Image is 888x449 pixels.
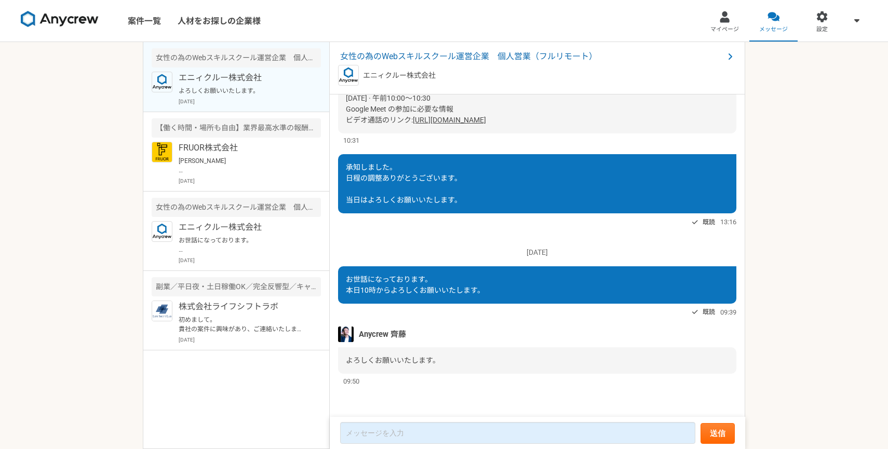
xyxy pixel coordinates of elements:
a: [URL][DOMAIN_NAME] [413,116,486,124]
div: 女性の為のWebスキルスクール運営企業 個人営業 [152,198,321,217]
span: 09:50 [343,376,359,386]
span: マイページ [710,25,739,34]
span: お世話になっております。 本日10時からよろしくお願いいたします。 [346,275,485,294]
span: Anycrew 齊藤 [359,329,406,340]
span: 既読 [703,306,715,318]
div: v 4.0.25 [29,17,51,25]
span: 09:39 [720,307,736,317]
img: logo_text_blue_01.png [338,65,359,86]
p: [DATE] [179,256,321,264]
p: エニィクルー株式会社 [179,221,307,234]
span: 13:16 [720,217,736,227]
p: エニィクルー株式会社 [363,70,436,81]
span: 10:31 [343,135,359,145]
button: 送信 [701,423,735,444]
p: [PERSON_NAME] お世話になっております。 予約いたしました。 当日はよろしくお願いいたします。 [PERSON_NAME] [179,156,307,175]
div: ドメイン概要 [47,62,87,69]
img: logo_text_blue_01.png [152,221,172,242]
img: logo_orange.svg [17,17,25,25]
img: logo_text_blue_01.png [152,72,172,92]
span: ご調整ありがとうございます。 下記日程でお願いできればと思います。 再調整いただき恐縮ですが、何卒よろしくお願いいたします。 ーーー [PERSON_NAME] - Anycrew 面談予約（[... [346,18,549,124]
p: 初めまして。 貴社の案件に興味があり、ご連絡いたしました。 就活時から「教育」に興味が生まれ、新卒からは業務委託で英会話スクールの営業に従事してきました。 他にもスクール関係の営業経験もあり、そ... [179,315,307,334]
img: S__5267474.jpg [338,326,354,342]
span: 既読 [703,216,715,228]
span: 設定 [816,25,828,34]
p: [DATE] [179,336,321,344]
span: メッセージ [759,25,788,34]
p: 株式会社ライフシフトラボ [179,301,307,313]
span: 承知しました。 日程の調整ありがとうございます。 当日はよろしくお願いいたします。 [346,163,462,204]
p: [DATE] [179,98,321,105]
p: [DATE] [338,247,736,258]
p: FRUOR株式会社 [179,142,307,154]
span: 女性の為のWebスキルスクール運営企業 個人営業（フルリモート） [340,50,724,63]
div: 【働く時間・場所も自由】業界最高水準の報酬率を誇るキャリアアドバイザーを募集！ [152,118,321,138]
p: [DATE] [179,177,321,185]
img: tab_keywords_by_traffic_grey.svg [109,61,117,70]
img: website_grey.svg [17,27,25,36]
p: よろしくお願いいたします。 [179,86,307,96]
p: エニィクルー株式会社 [179,72,307,84]
img: tab_domain_overview_orange.svg [35,61,44,70]
img: 8DqYSo04kwAAAAASUVORK5CYII= [21,11,99,28]
p: お世話になっております。 もしよろしければ、再度お話伺いたく思っているのですが、いかがでしょうか？ お忙しい中で大変恐縮ですが、よろしくお願いいたします。 [179,236,307,254]
div: 女性の為のWebスキルスクール運営企業 個人営業（フルリモート） [152,48,321,67]
div: ドメイン: [DOMAIN_NAME] [27,27,120,36]
img: %E7%B8%A6%E7%B5%84%E3%81%BF_%E3%83%88%E3%83%AA%E3%83%9F%E3%83%B3%E3%82%AF%E3%82%99%E7%94%A8%E4%BD... [152,301,172,321]
div: 副業／平日夜・土日稼働OK／完全反響型／キャリアスクールの説明会担当者 [152,277,321,296]
img: FRUOR%E3%83%AD%E3%82%B3%E3%82%99.png [152,142,172,162]
span: よろしくお願いいたします。 [346,356,440,364]
div: キーワード流入 [120,62,167,69]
